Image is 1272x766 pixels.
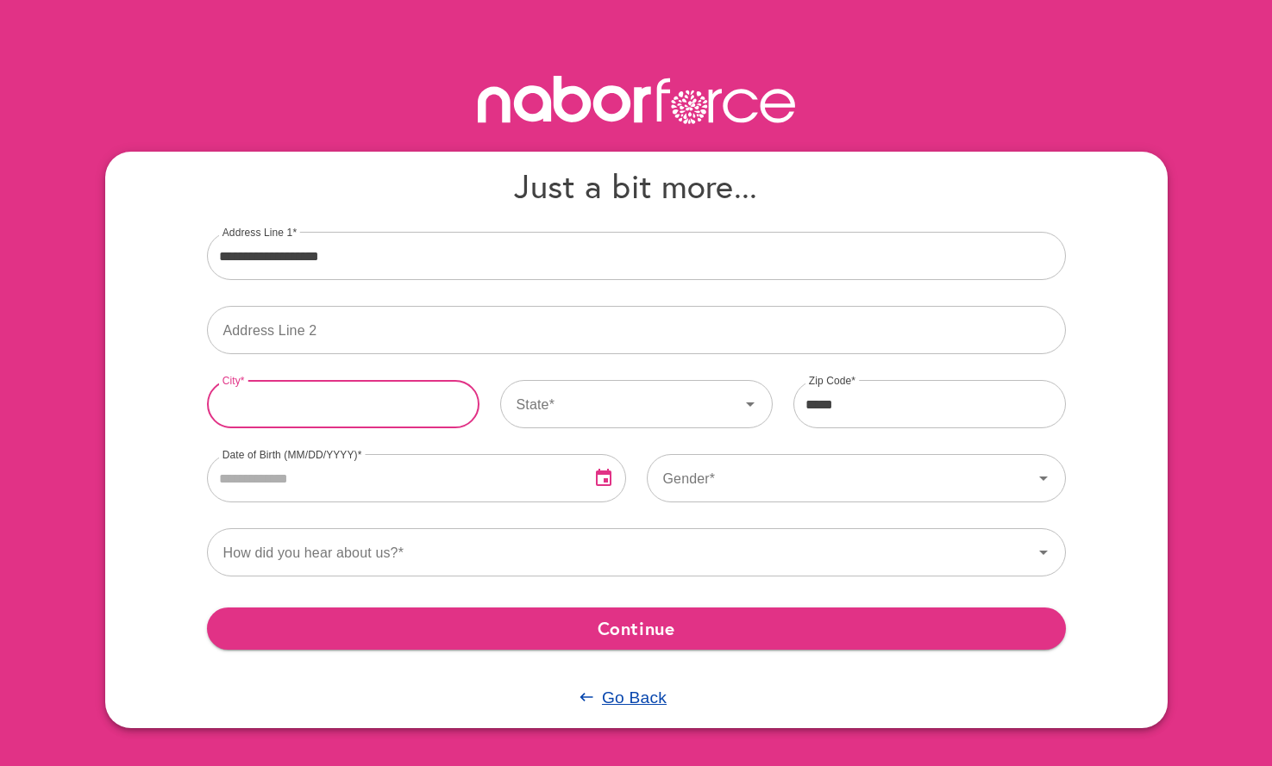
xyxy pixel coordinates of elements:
[207,165,1066,206] h4: Just a bit more...
[740,394,761,414] svg: Icon
[221,613,1052,644] span: Continue
[602,688,667,707] u: Go Back
[583,458,624,499] button: Open Date Picker
[1033,542,1054,563] svg: Icon
[1033,468,1054,489] svg: Icon
[207,607,1066,649] button: Continue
